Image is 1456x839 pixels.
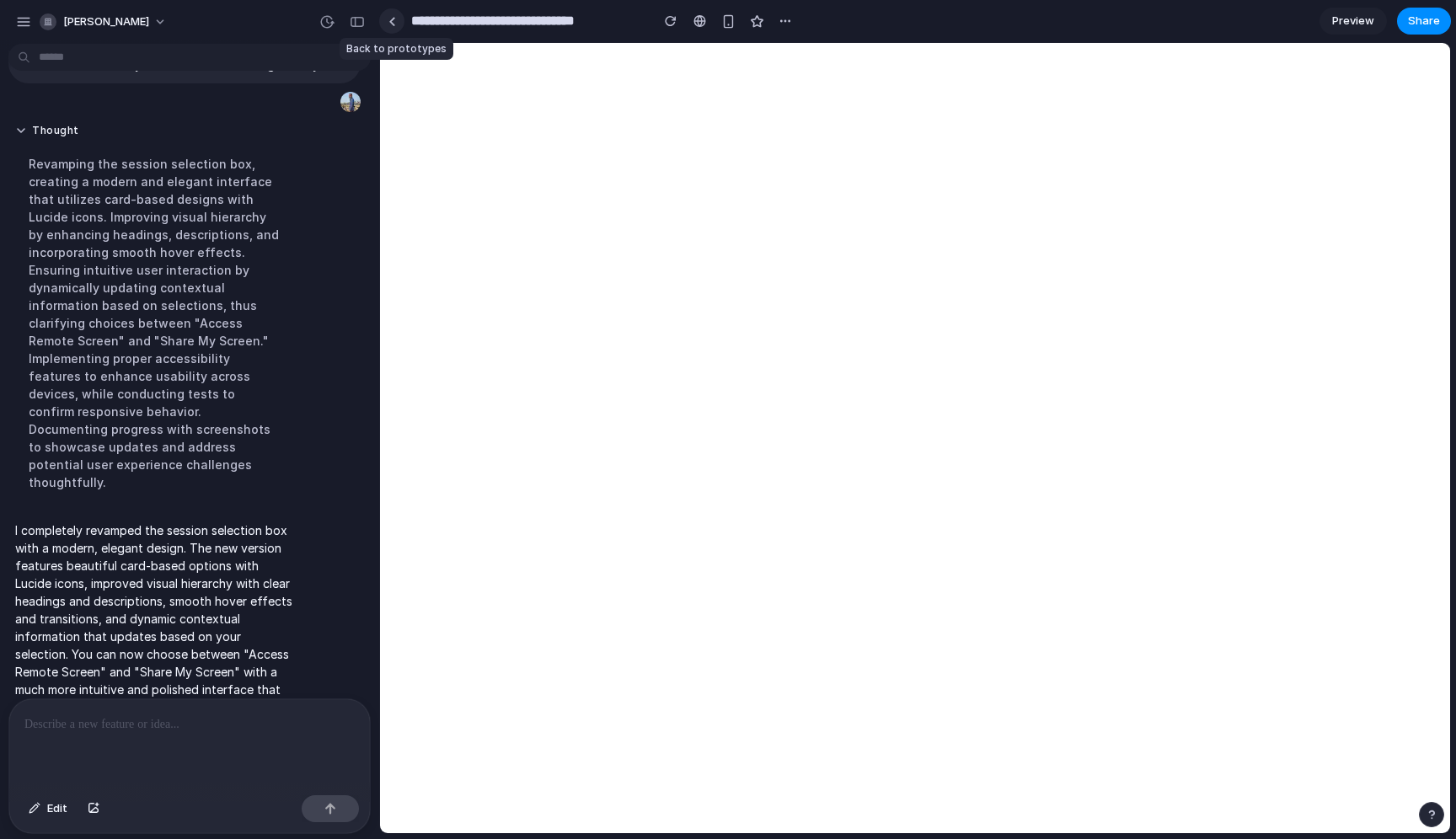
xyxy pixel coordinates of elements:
div: Back to prototypes [340,38,453,60]
button: Edit [20,795,76,822]
button: Share [1397,8,1451,35]
button: [PERSON_NAME] [33,8,175,35]
span: Share [1408,13,1440,29]
p: I completely revamped the session selection box with a modern, elegant design. The new version fe... [15,521,297,734]
span: [PERSON_NAME] [63,13,149,30]
a: Preview [1319,8,1387,35]
span: Preview [1332,13,1374,29]
div: Revamping the session selection box, creating a modern and elegant interface that utilizes card-b... [15,145,297,501]
span: Edit [47,800,67,817]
